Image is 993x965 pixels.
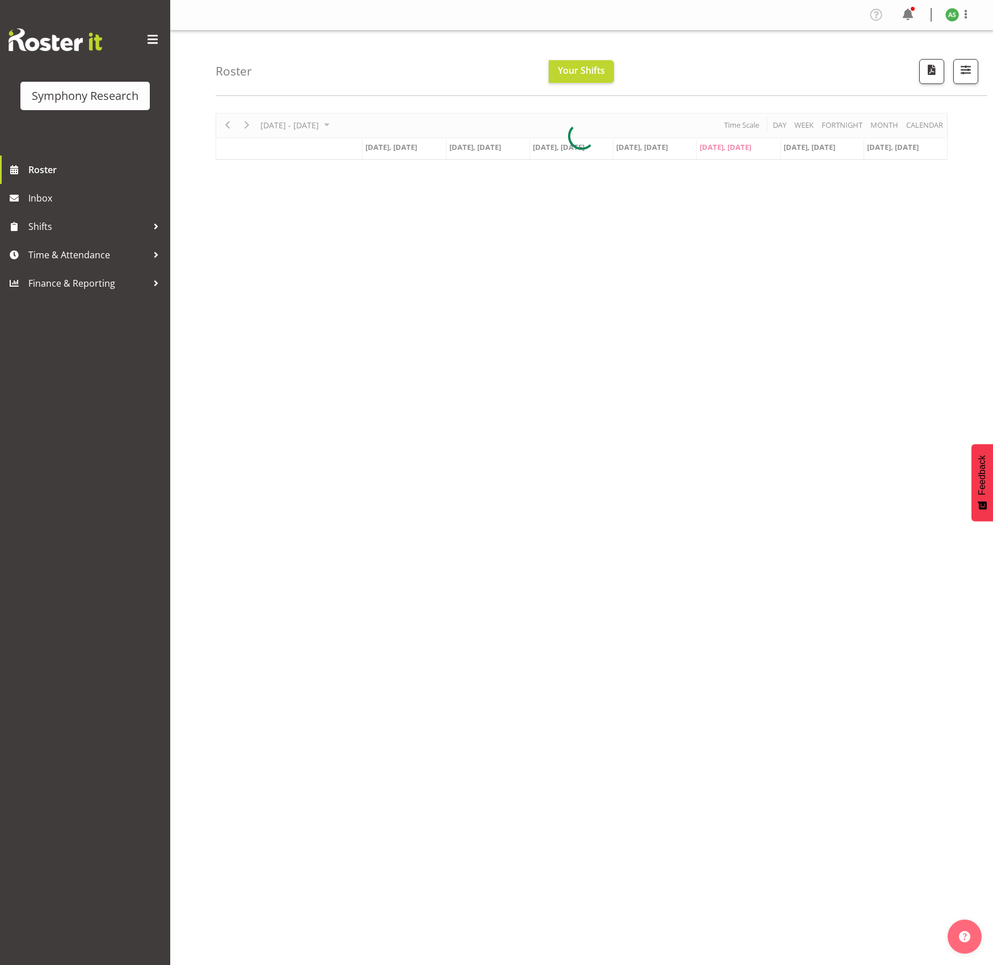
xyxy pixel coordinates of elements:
[28,190,165,207] span: Inbox
[216,65,252,78] h4: Roster
[549,60,614,83] button: Your Shifts
[919,59,944,84] button: Download a PDF of the roster according to the set date range.
[953,59,978,84] button: Filter Shifts
[977,455,987,495] span: Feedback
[28,161,165,178] span: Roster
[32,87,138,104] div: Symphony Research
[971,444,993,521] button: Feedback - Show survey
[28,275,148,292] span: Finance & Reporting
[28,218,148,235] span: Shifts
[558,64,605,77] span: Your Shifts
[9,28,102,51] img: Rosterit website logo
[28,246,148,263] span: Time & Attendance
[945,8,959,22] img: ange-steiger11422.jpg
[959,931,970,942] img: help-xxl-2.png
